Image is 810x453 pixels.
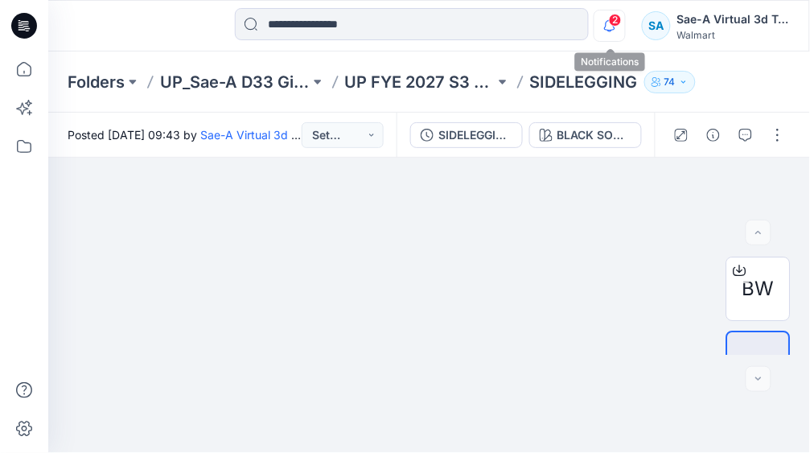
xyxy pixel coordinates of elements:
[557,126,631,144] div: BLACK SOOT 210131PW
[410,122,523,148] button: SIDELEGGING_FULL COLORWAYS
[701,122,726,148] button: Details
[200,128,320,142] a: Sae-A Virtual 3d Team
[644,71,696,93] button: 74
[68,126,302,143] span: Posted [DATE] 09:43 by
[438,126,512,144] div: SIDELEGGING_FULL COLORWAYS
[677,10,790,29] div: Sae-A Virtual 3d Team
[68,71,125,93] a: Folders
[677,29,790,41] div: Walmart
[345,71,495,93] a: UP FYE 2027 S3 D33 Girls Active Sae-A
[609,14,622,27] span: 2
[664,73,676,91] p: 74
[529,122,642,148] button: BLACK SOOT 210131PW
[742,274,775,303] span: BW
[530,71,638,93] p: SIDELEGGING
[160,71,310,93] a: UP_Sae-A D33 Girls Active & Bottoms
[642,11,671,40] div: SA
